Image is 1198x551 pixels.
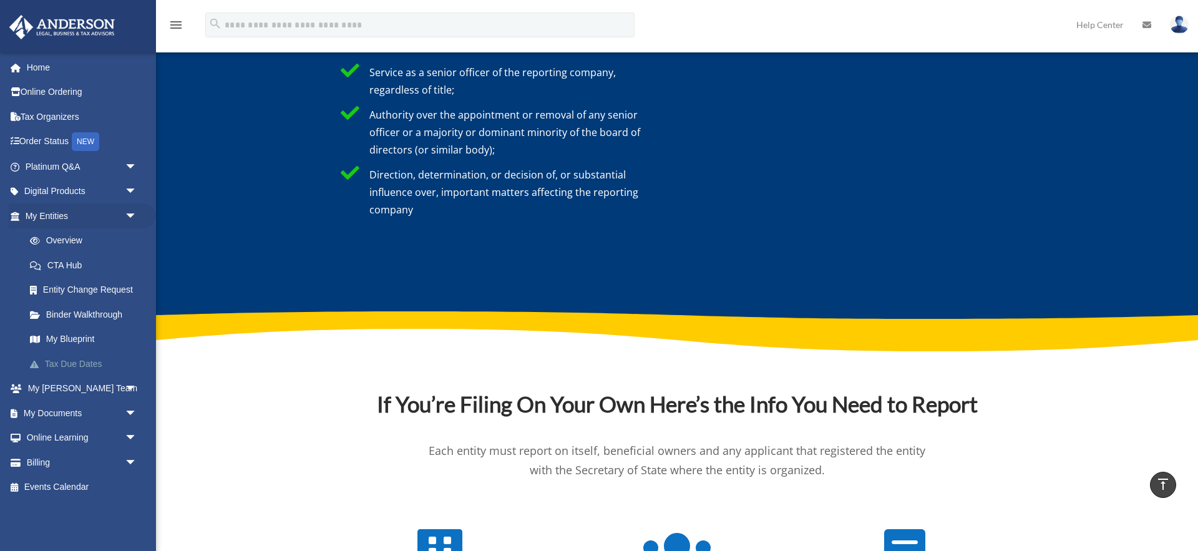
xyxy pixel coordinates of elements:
a: My Documentsarrow_drop_down [9,401,156,426]
span: arrow_drop_down [125,426,150,451]
img: User Pic [1170,16,1189,34]
p: Authority over the appointment or removal of any senior officer or a majority or dominant minorit... [369,106,658,158]
span: arrow_drop_down [125,401,150,426]
i: search [208,17,222,31]
a: My Blueprint [17,327,156,352]
span: arrow_drop_down [125,376,150,402]
a: vertical_align_top [1150,472,1176,498]
a: Tax Due Dates [17,351,156,376]
a: My [PERSON_NAME] Teamarrow_drop_down [9,376,156,401]
a: Platinum Q&Aarrow_drop_down [9,154,156,179]
a: Binder Walkthrough [17,302,156,327]
a: CTA Hub [17,253,150,278]
a: My Entitiesarrow_drop_down [9,203,156,228]
span: arrow_drop_down [125,179,150,205]
a: Events Calendar [9,475,156,500]
span: arrow_drop_down [125,154,150,180]
img: Anderson Advisors Platinum Portal [6,15,119,39]
a: Digital Productsarrow_drop_down [9,179,156,204]
a: Online Ordering [9,80,156,105]
p: Service as a senior officer of the reporting company, regardless of title; [369,64,658,99]
p: Each entity must report on itself, beneficial owners and any applicant that registered the entity... [427,441,927,480]
a: Tax Organizers [9,104,156,129]
span: arrow_drop_down [125,203,150,229]
i: menu [168,17,183,32]
p: Direction, determination, or decision of, or substantial influence over, important matters affect... [369,166,658,218]
a: Order StatusNEW [9,129,156,155]
a: Entity Change Request [17,278,156,303]
h2: If You’re Filing On Your Own Here’s the Info You Need to Report [340,392,1014,422]
a: menu [168,22,183,32]
a: Overview [17,228,156,253]
a: Online Learningarrow_drop_down [9,426,156,451]
a: Home [9,55,156,80]
i: vertical_align_top [1156,477,1171,492]
span: arrow_drop_down [125,450,150,475]
a: Billingarrow_drop_down [9,450,156,475]
div: NEW [72,132,99,151]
